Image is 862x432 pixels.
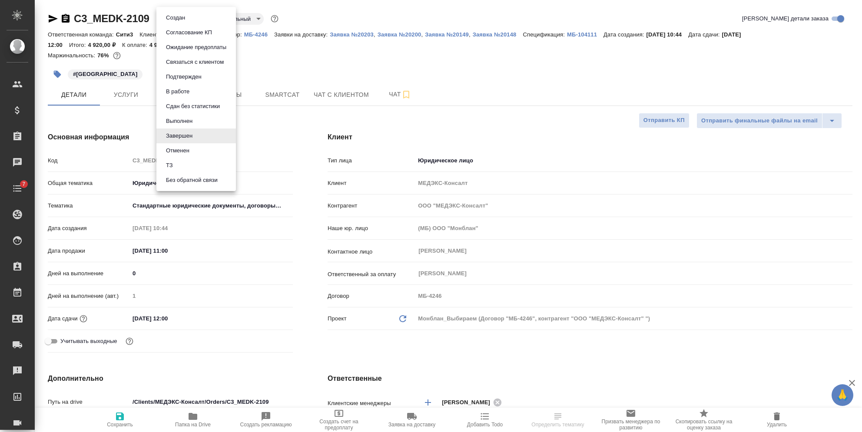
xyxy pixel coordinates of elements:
button: Согласование КП [163,28,215,37]
button: Создан [163,13,188,23]
button: Ожидание предоплаты [163,43,229,52]
button: Связаться с клиентом [163,57,226,67]
button: Сдан без статистики [163,102,222,111]
button: В работе [163,87,192,96]
button: Завершен [163,131,195,141]
button: Подтвержден [163,72,204,82]
button: Выполнен [163,116,195,126]
button: ТЗ [163,161,176,170]
button: Отменен [163,146,192,155]
button: Без обратной связи [163,175,220,185]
